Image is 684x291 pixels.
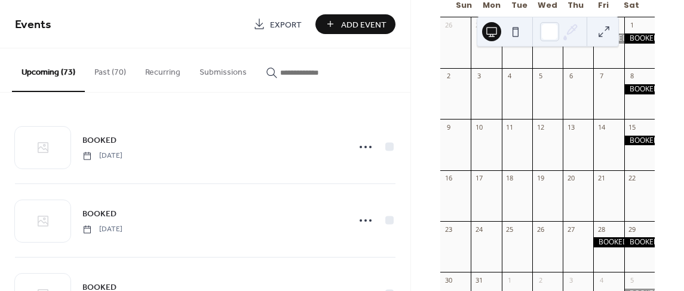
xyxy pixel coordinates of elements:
[505,72,514,81] div: 4
[597,72,606,81] div: 7
[505,225,514,234] div: 25
[82,207,116,220] a: BOOKED
[15,13,51,36] span: Events
[474,122,483,131] div: 10
[82,224,122,235] span: [DATE]
[536,225,545,234] div: 26
[270,19,302,31] span: Export
[536,275,545,284] div: 2
[474,21,483,30] div: 27
[444,21,453,30] div: 26
[82,208,116,220] span: BOOKED
[597,225,606,234] div: 28
[474,225,483,234] div: 24
[624,237,655,247] div: BOOKED
[444,275,453,284] div: 30
[190,48,256,91] button: Submissions
[536,122,545,131] div: 12
[624,136,655,146] div: BOOKED
[315,14,395,34] button: Add Event
[444,225,453,234] div: 23
[628,275,637,284] div: 5
[82,151,122,161] span: [DATE]
[474,275,483,284] div: 31
[82,134,116,147] span: BOOKED
[597,174,606,183] div: 21
[136,48,190,91] button: Recurring
[82,133,116,147] a: BOOKED
[505,275,514,284] div: 1
[597,122,606,131] div: 14
[505,122,514,131] div: 11
[444,122,453,131] div: 9
[566,275,575,284] div: 3
[566,174,575,183] div: 20
[566,72,575,81] div: 6
[624,33,655,44] div: BOOKED
[536,174,545,183] div: 19
[444,72,453,81] div: 2
[628,72,637,81] div: 8
[474,72,483,81] div: 3
[85,48,136,91] button: Past (70)
[444,174,453,183] div: 16
[536,72,545,81] div: 5
[628,122,637,131] div: 15
[593,237,624,247] div: BOOKED
[12,48,85,92] button: Upcoming (73)
[474,174,483,183] div: 17
[566,225,575,234] div: 27
[597,275,606,284] div: 4
[628,21,637,30] div: 1
[624,84,655,94] div: BOOKED
[505,174,514,183] div: 18
[628,225,637,234] div: 29
[628,174,637,183] div: 22
[341,19,387,31] span: Add Event
[244,14,311,34] a: Export
[566,122,575,131] div: 13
